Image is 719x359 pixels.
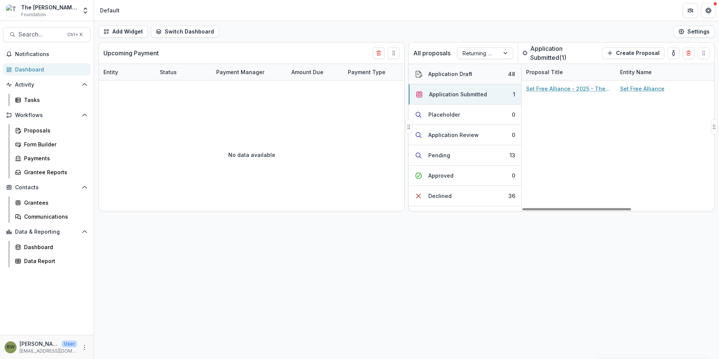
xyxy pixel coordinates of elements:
div: 0 [512,131,515,139]
p: Application Submitted ( 1 ) [530,44,598,62]
div: 0 [512,111,515,119]
button: Declined36 [409,186,521,206]
button: Delete card [683,47,695,59]
button: Approved0 [409,166,521,186]
div: Blair White [7,345,15,350]
nav: breadcrumb [97,5,123,16]
a: Communications [12,210,91,223]
div: 13 [510,151,515,159]
button: Drag [698,47,710,59]
div: 36 [508,192,515,200]
button: Open Activity [3,79,91,91]
button: Drag [405,119,412,134]
button: Add Widget [99,26,148,38]
div: Status [155,68,181,76]
div: Proposal Title [522,64,616,80]
span: Notifications [15,51,88,58]
button: Get Help [701,3,716,18]
div: Application Draft [428,70,472,78]
div: Payment Type [343,68,390,76]
span: Data & Reporting [15,229,79,235]
div: Entity [99,64,155,80]
div: Application Submitted [429,90,487,98]
button: Placeholder0 [409,105,521,125]
div: Tasks [24,96,85,104]
div: Payment Type [343,64,400,80]
a: Form Builder [12,138,91,151]
button: Open entity switcher [80,3,91,18]
div: Amount Due [287,64,343,80]
div: Payments [24,154,85,162]
div: Grantee Reports [24,168,85,176]
p: No data available [228,151,275,159]
p: [PERSON_NAME] [20,340,59,348]
div: Pending [428,151,450,159]
div: Dashboard [24,243,85,251]
button: Partners [683,3,698,18]
a: Dashboard [12,241,91,253]
div: Entity [99,68,123,76]
div: Entity Name [616,68,656,76]
div: Due Date [400,64,456,80]
button: Application Submitted1 [409,84,521,105]
button: Open Data & Reporting [3,226,91,238]
button: toggle-assigned-to-me [667,47,680,59]
a: Tasks [12,94,91,106]
div: Declined [428,192,452,200]
button: Create Proposal [602,47,664,59]
div: Status [155,64,212,80]
div: Ctrl + K [66,30,84,39]
span: Contacts [15,184,79,191]
div: Placeholder [428,111,460,119]
button: Application Draft48 [409,64,521,84]
div: Application Review [428,131,479,139]
button: Drag [711,119,717,134]
div: Approved [428,172,454,179]
button: Pending13 [409,145,521,166]
div: Dashboard [15,65,85,73]
div: Payment Manager [212,64,287,80]
button: Switch Dashboard [151,26,219,38]
span: Search... [18,31,63,38]
span: Workflows [15,112,79,119]
span: Foundation [21,11,46,18]
div: The [PERSON_NAME] Foundation [21,3,77,11]
button: More [80,343,89,352]
p: [EMAIL_ADDRESS][DOMAIN_NAME] [20,348,77,354]
button: Drag [388,47,400,59]
a: Set Free Alliance [620,85,664,93]
a: Payments [12,152,91,164]
div: Default [100,6,120,14]
div: Amount Due [287,68,328,76]
a: Grantee Reports [12,166,91,178]
a: Grantees [12,196,91,209]
a: Data Report [12,255,91,267]
button: Delete card [373,47,385,59]
div: 1 [513,90,515,98]
div: Communications [24,213,85,221]
a: Dashboard [3,63,91,76]
button: Open Workflows [3,109,91,121]
div: 48 [508,70,515,78]
div: Entity Name [616,64,710,80]
span: Activity [15,82,79,88]
button: Search... [3,27,91,42]
button: Application Review0 [409,125,521,145]
img: The Bolick Foundation [6,5,18,17]
div: Form Builder [24,140,85,148]
p: All proposals [413,49,451,58]
div: Proposal Title [522,68,567,76]
div: Proposals [24,126,85,134]
a: Set Free Alliance - 2025 - The [PERSON_NAME] Foundation Grant Proposal Application [526,85,611,93]
p: User [62,341,77,347]
button: Open Contacts [3,181,91,193]
div: Payment Manager [212,68,269,76]
button: Settings [673,26,714,38]
a: Proposals [12,124,91,137]
button: Notifications [3,48,91,60]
